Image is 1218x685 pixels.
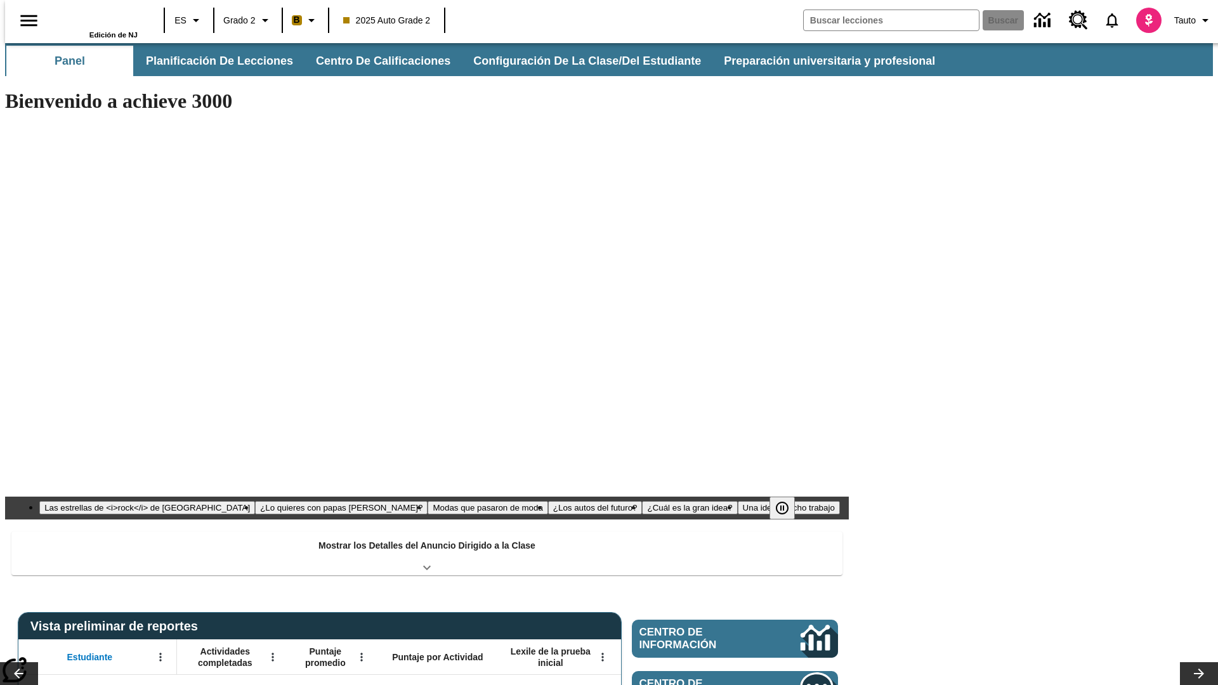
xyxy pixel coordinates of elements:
[1174,14,1196,27] span: Tauto
[306,46,461,76] button: Centro de calificaciones
[392,651,483,663] span: Puntaje por Actividad
[218,9,278,32] button: Grado: Grado 2, Elige un grado
[10,2,48,39] button: Abrir el menú lateral
[769,497,808,519] div: Pausar
[352,648,371,667] button: Abrir menú
[1180,662,1218,685] button: Carrusel de lecciones, seguir
[463,46,711,76] button: Configuración de la clase/del estudiante
[738,501,840,514] button: Diapositiva 6 Una idea, mucho trabajo
[504,646,597,669] span: Lexile de la prueba inicial
[318,539,535,552] p: Mostrar los Detalles del Anuncio Dirigido a la Clase
[639,626,758,651] span: Centro de información
[1096,4,1129,37] a: Notificaciones
[769,497,795,519] button: Pausar
[632,620,838,658] a: Centro de información
[1169,9,1218,32] button: Perfil/Configuración
[55,6,138,31] a: Portada
[1061,3,1096,37] a: Centro de recursos, Se abrirá en una pestaña nueva.
[343,14,431,27] span: 2025 Auto Grade 2
[151,648,170,667] button: Abrir menú
[183,646,267,669] span: Actividades completadas
[642,501,737,514] button: Diapositiva 5 ¿Cuál es la gran idea?
[30,619,204,634] span: Vista preliminar de reportes
[89,31,138,39] span: Edición de NJ
[593,648,612,667] button: Abrir menú
[287,9,324,32] button: Boost El color de la clase es anaranjado claro. Cambiar el color de la clase.
[255,501,428,514] button: Diapositiva 2 ¿Lo quieres con papas fritas?
[294,12,300,28] span: B
[174,14,187,27] span: ES
[136,46,303,76] button: Planificación de lecciones
[714,46,945,76] button: Preparación universitaria y profesional
[6,46,133,76] button: Panel
[428,501,547,514] button: Diapositiva 3 Modas que pasaron de moda
[804,10,979,30] input: Buscar campo
[1136,8,1162,33] img: avatar image
[11,532,842,575] div: Mostrar los Detalles del Anuncio Dirigido a la Clase
[39,501,255,514] button: Diapositiva 1 Las estrellas de <i>rock</i> de Madagascar
[5,46,946,76] div: Subbarra de navegación
[5,43,1213,76] div: Subbarra de navegación
[1026,3,1061,38] a: Centro de información
[55,4,138,39] div: Portada
[548,501,643,514] button: Diapositiva 4 ¿Los autos del futuro?
[67,651,113,663] span: Estudiante
[263,648,282,667] button: Abrir menú
[1129,4,1169,37] button: Escoja un nuevo avatar
[5,89,849,113] h1: Bienvenido a achieve 3000
[295,646,356,669] span: Puntaje promedio
[169,9,209,32] button: Lenguaje: ES, Selecciona un idioma
[223,14,256,27] span: Grado 2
